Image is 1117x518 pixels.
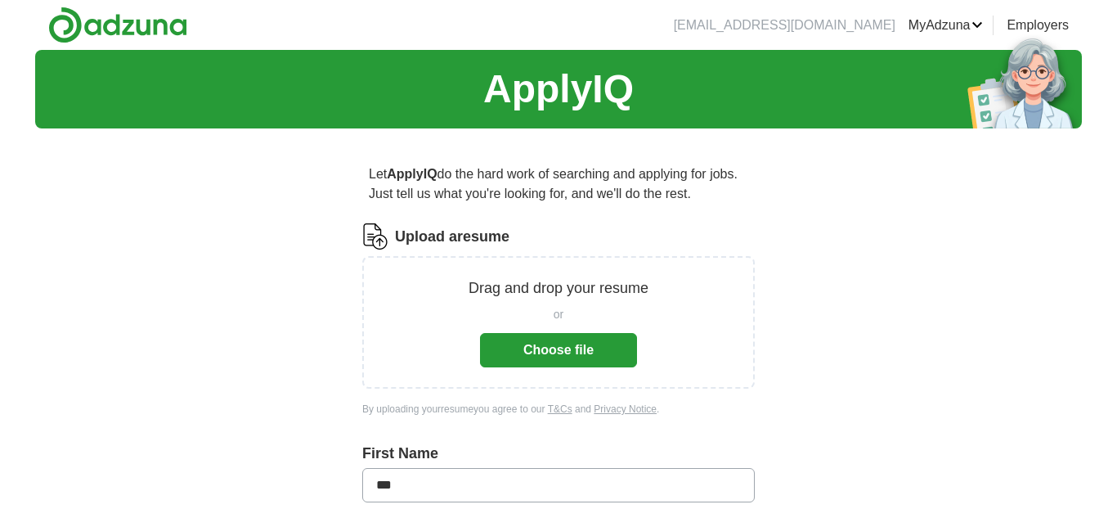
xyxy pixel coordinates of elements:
[554,306,563,323] span: or
[908,16,984,35] a: MyAdzuna
[387,167,437,181] strong: ApplyIQ
[362,402,755,417] div: By uploading your resume you agree to our and .
[674,16,895,35] li: [EMAIL_ADDRESS][DOMAIN_NAME]
[480,333,637,367] button: Choose file
[483,60,634,119] h1: ApplyIQ
[594,403,657,415] a: Privacy Notice
[548,403,572,415] a: T&Cs
[469,277,648,300] p: Drag and drop your resume
[362,158,755,210] p: Let do the hard work of searching and applying for jobs. Just tell us what you're looking for, an...
[48,7,187,43] img: Adzuna logo
[395,226,509,248] label: Upload a resume
[362,223,388,250] img: CV Icon
[362,443,755,465] label: First Name
[1007,16,1069,35] a: Employers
